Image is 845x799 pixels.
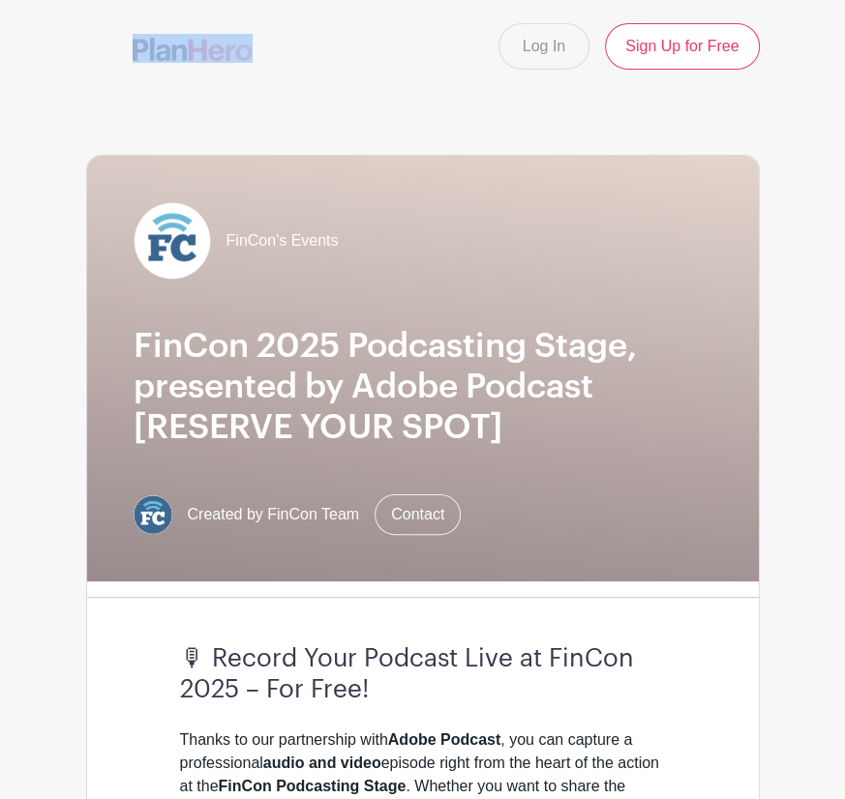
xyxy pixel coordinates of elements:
[180,644,666,704] h3: 🎙 Record Your Podcast Live at FinCon 2025 – For Free!
[134,326,712,448] h1: FinCon 2025 Podcasting Stage, presented by Adobe Podcast [RESERVE YOUR SPOT]
[388,731,500,748] strong: Adobe Podcast
[188,503,360,526] span: Created by FinCon Team
[498,23,589,70] a: Log In
[133,38,253,61] img: logo-507f7623f17ff9eddc593b1ce0a138ce2505c220e1c5a4e2b4648c50719b7d32.svg
[605,23,759,70] a: Sign Up for Free
[263,755,381,771] strong: audio and video
[219,778,407,794] strong: FinCon Podcasting Stage
[375,494,461,535] a: Contact
[134,495,172,534] img: FC%20circle.png
[134,202,211,280] img: FC%20circle_white.png
[226,229,339,252] span: FinCon's Events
